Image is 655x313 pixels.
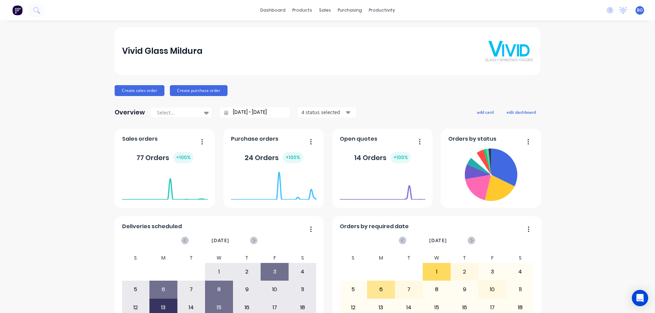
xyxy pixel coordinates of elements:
div: 1 [423,263,450,280]
div: T [451,253,479,263]
div: Open Intercom Messenger [632,290,648,306]
div: W [423,253,451,263]
button: edit dashboard [502,108,540,116]
span: Deliveries scheduled [122,222,182,231]
span: [DATE] [429,237,447,244]
span: Orders by status [448,135,496,143]
div: 7 [395,281,423,298]
div: 9 [233,281,261,298]
div: 5 [122,281,149,298]
div: purchasing [334,5,365,15]
div: 11 [507,281,534,298]
div: 7 [178,281,205,298]
span: Orders by required date [340,222,409,231]
div: 2 [451,263,478,280]
a: dashboard [257,5,289,15]
span: Sales orders [122,135,158,143]
div: 9 [451,281,478,298]
div: 3 [479,263,506,280]
div: 77 Orders [136,152,193,163]
div: T [177,253,205,263]
button: 4 status selected [298,107,356,118]
button: Create sales order [115,85,164,96]
div: M [367,253,395,263]
div: + 100 % [391,152,411,163]
div: 6 [367,281,395,298]
div: 8 [423,281,450,298]
div: 2 [233,263,261,280]
div: 1 [205,263,233,280]
div: T [395,253,423,263]
div: W [205,253,233,263]
div: T [233,253,261,263]
div: 24 Orders [245,152,303,163]
div: S [339,253,367,263]
button: Create purchase order [170,85,228,96]
span: [DATE] [212,237,229,244]
img: Vivid Glass Mildura [485,41,533,61]
div: 14 Orders [354,152,411,163]
span: BO [637,7,643,13]
div: 6 [150,281,177,298]
div: products [289,5,316,15]
div: 3 [261,263,288,280]
div: productivity [365,5,398,15]
div: 10 [261,281,288,298]
div: S [289,253,317,263]
div: 4 status selected [302,109,345,116]
div: 11 [289,281,316,298]
div: 5 [340,281,367,298]
button: add card [472,108,498,116]
div: + 100 % [283,152,303,163]
div: S [506,253,534,263]
div: S [122,253,150,263]
span: Purchase orders [231,135,278,143]
img: Factory [12,5,23,15]
div: + 100 % [173,152,193,163]
div: sales [316,5,334,15]
div: 10 [479,281,506,298]
div: 8 [205,281,233,298]
div: F [261,253,289,263]
div: Vivid Glass Mildura [122,44,203,58]
div: M [149,253,177,263]
div: 4 [507,263,534,280]
div: F [478,253,506,263]
div: 4 [289,263,316,280]
span: Open quotes [340,135,377,143]
div: Overview [115,106,145,119]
